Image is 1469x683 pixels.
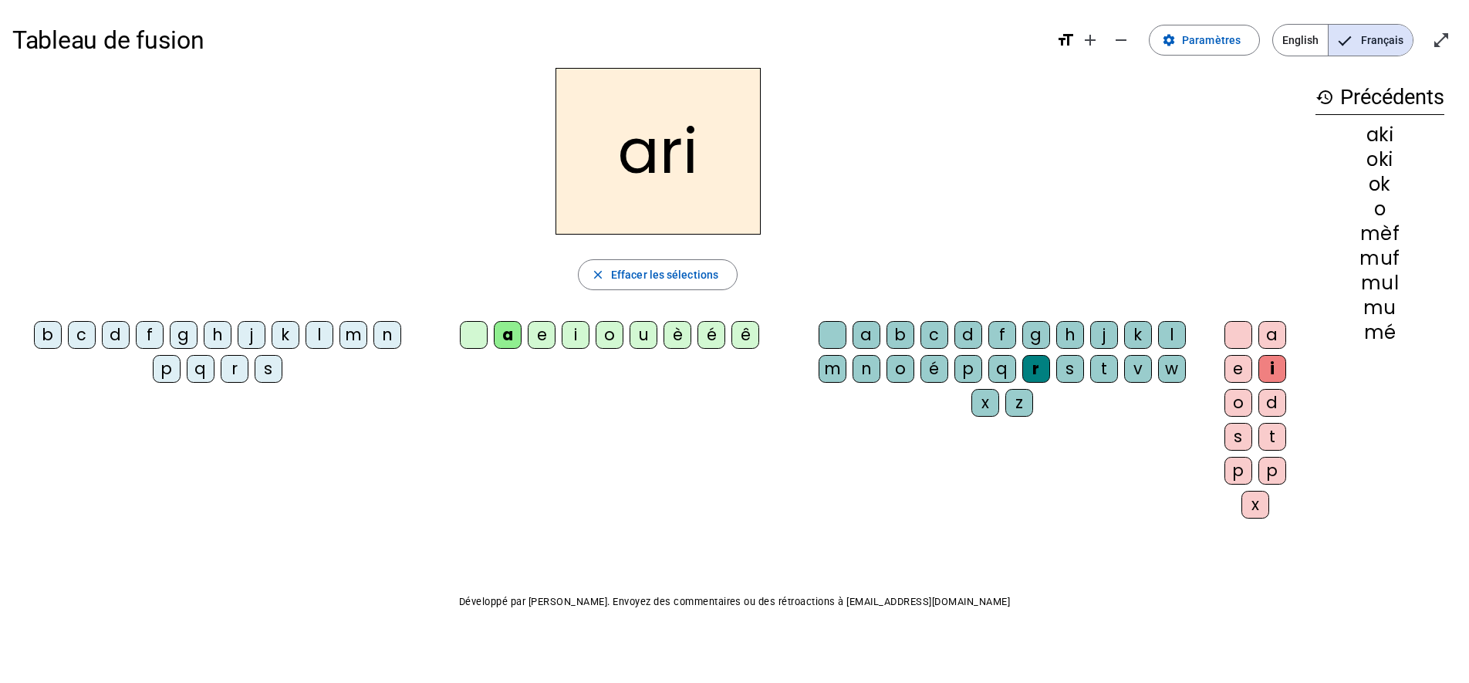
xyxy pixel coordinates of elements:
[954,355,982,383] div: p
[853,321,880,349] div: a
[221,355,248,383] div: r
[1258,355,1286,383] div: i
[187,355,214,383] div: q
[1315,175,1444,194] div: ok
[664,321,691,349] div: è
[1005,389,1033,417] div: z
[1158,321,1186,349] div: l
[68,321,96,349] div: c
[373,321,401,349] div: n
[1258,321,1286,349] div: a
[1056,355,1084,383] div: s
[971,389,999,417] div: x
[1315,88,1334,107] mat-icon: history
[596,321,623,349] div: o
[1258,423,1286,451] div: t
[556,68,761,235] h2: ari
[1124,321,1152,349] div: k
[136,321,164,349] div: f
[204,321,231,349] div: h
[1112,31,1130,49] mat-icon: remove
[1272,24,1413,56] mat-button-toggle-group: Language selection
[1315,299,1444,317] div: mu
[1258,389,1286,417] div: d
[255,355,282,383] div: s
[1162,33,1176,47] mat-icon: settings
[1224,389,1252,417] div: o
[1090,321,1118,349] div: j
[1241,491,1269,519] div: x
[494,321,522,349] div: a
[1224,457,1252,485] div: p
[1158,355,1186,383] div: w
[611,265,718,284] span: Effacer les sélections
[630,321,657,349] div: u
[1315,200,1444,218] div: o
[238,321,265,349] div: j
[306,321,333,349] div: l
[1315,126,1444,144] div: aki
[12,15,1044,65] h1: Tableau de fusion
[1315,150,1444,169] div: oki
[1106,25,1136,56] button: Diminuer la taille de la police
[562,321,589,349] div: i
[731,321,759,349] div: ê
[1432,31,1450,49] mat-icon: open_in_full
[1426,25,1457,56] button: Entrer en plein écran
[153,355,181,383] div: p
[339,321,367,349] div: m
[1124,355,1152,383] div: v
[1022,355,1050,383] div: r
[528,321,556,349] div: e
[920,321,948,349] div: c
[102,321,130,349] div: d
[578,259,738,290] button: Effacer les sélections
[697,321,725,349] div: é
[954,321,982,349] div: d
[1329,25,1413,56] span: Français
[1315,80,1444,115] h3: Précédents
[886,321,914,349] div: b
[34,321,62,349] div: b
[819,355,846,383] div: m
[1075,25,1106,56] button: Augmenter la taille de la police
[1315,274,1444,292] div: mul
[1081,31,1099,49] mat-icon: add
[1090,355,1118,383] div: t
[1224,355,1252,383] div: e
[1149,25,1260,56] button: Paramètres
[1182,31,1241,49] span: Paramètres
[1056,321,1084,349] div: h
[12,593,1457,611] p: Développé par [PERSON_NAME]. Envoyez des commentaires ou des rétroactions à [EMAIL_ADDRESS][DOMAI...
[920,355,948,383] div: é
[1315,323,1444,342] div: mé
[853,355,880,383] div: n
[1273,25,1328,56] span: English
[886,355,914,383] div: o
[1315,225,1444,243] div: mèf
[988,321,1016,349] div: f
[1224,423,1252,451] div: s
[1056,31,1075,49] mat-icon: format_size
[170,321,198,349] div: g
[272,321,299,349] div: k
[591,268,605,282] mat-icon: close
[1258,457,1286,485] div: p
[1315,249,1444,268] div: muf
[988,355,1016,383] div: q
[1022,321,1050,349] div: g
